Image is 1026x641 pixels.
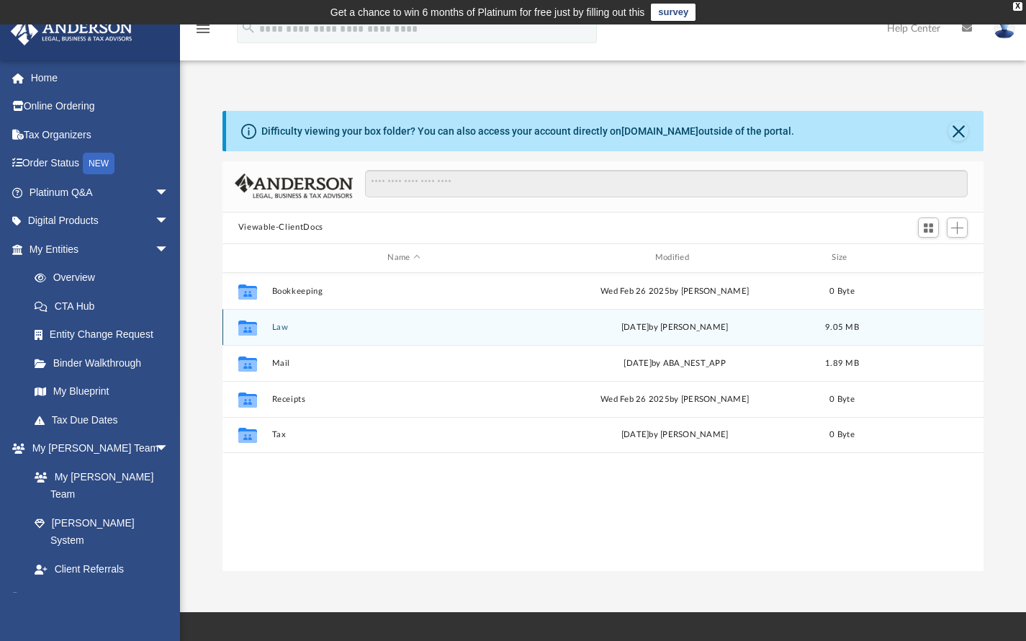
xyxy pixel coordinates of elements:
span: 1.89 MB [825,359,859,367]
a: Digital Productsarrow_drop_down [10,207,191,236]
a: [DOMAIN_NAME] [621,125,698,137]
a: menu [194,27,212,37]
div: Wed Feb 26 2025 by [PERSON_NAME] [542,393,806,405]
a: Online Ordering [10,92,191,121]
button: Bookkeeping [271,286,536,295]
span: arrow_drop_down [155,583,184,613]
div: Name [271,251,536,264]
a: Platinum Q&Aarrow_drop_down [10,178,191,207]
a: Overview [20,264,191,292]
span: arrow_drop_down [155,434,184,464]
i: menu [194,20,212,37]
button: Switch to Grid View [918,218,940,238]
button: Viewable-ClientDocs [238,221,323,234]
button: Law [271,322,536,331]
a: CTA Hub [20,292,191,320]
button: Mail [271,358,536,367]
a: My [PERSON_NAME] Teamarrow_drop_down [10,434,184,463]
button: Close [948,121,968,141]
i: search [240,19,256,35]
input: Search files and folders [365,170,968,197]
span: 0 Byte [829,395,855,403]
div: close [1013,2,1022,11]
a: [PERSON_NAME] System [20,508,184,555]
span: 0 Byte [829,431,855,439]
span: 0 Byte [829,287,855,295]
a: My Entitiesarrow_drop_down [10,235,191,264]
div: NEW [83,153,114,174]
img: User Pic [994,18,1015,39]
img: Anderson Advisors Platinum Portal [6,17,137,45]
button: Receipts [271,394,536,403]
div: Get a chance to win 6 months of Platinum for free just by filling out this [330,4,645,21]
a: My [PERSON_NAME] Team [20,462,176,508]
span: arrow_drop_down [155,207,184,236]
a: Client Referrals [20,555,184,583]
a: survey [651,4,696,21]
div: grid [222,273,984,571]
a: Tax Organizers [10,120,191,149]
a: Binder Walkthrough [20,349,191,377]
div: Wed Feb 26 2025 by [PERSON_NAME] [542,284,806,297]
a: Tax Due Dates [20,405,191,434]
div: id [877,251,978,264]
div: [DATE] by [PERSON_NAME] [542,320,806,333]
span: 9.05 MB [825,323,859,331]
button: Add [947,218,968,238]
div: Difficulty viewing your box folder? You can also access your account directly on outside of the p... [261,124,794,139]
div: [DATE] by ABA_NEST_APP [542,357,806,369]
span: arrow_drop_down [155,235,184,264]
div: id [229,251,265,264]
div: Modified [542,251,807,264]
a: Order StatusNEW [10,149,191,179]
span: arrow_drop_down [155,178,184,207]
div: [DATE] by [PERSON_NAME] [542,429,806,441]
a: My Documentsarrow_drop_down [10,583,184,612]
a: Home [10,63,191,92]
a: My Blueprint [20,377,184,406]
button: Tax [271,430,536,439]
a: Entity Change Request [20,320,191,349]
div: Size [813,251,870,264]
